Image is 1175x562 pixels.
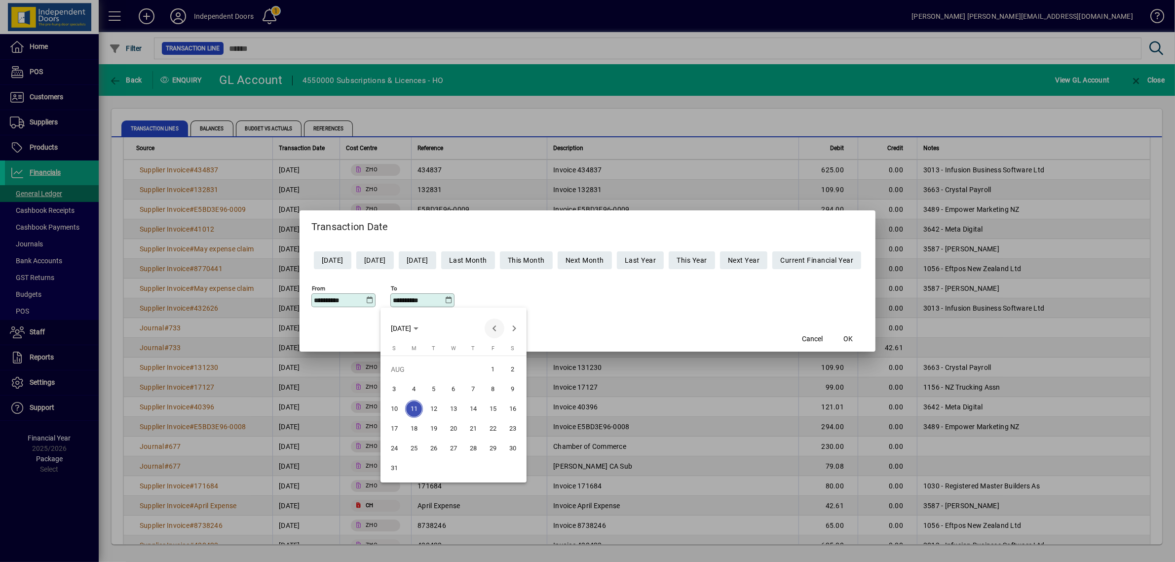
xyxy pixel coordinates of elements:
[445,440,462,457] span: 27
[425,420,443,438] span: 19
[404,419,424,439] button: Mon Aug 18 2025
[405,420,423,438] span: 18
[424,439,444,458] button: Tue Aug 26 2025
[503,360,523,379] button: Sat Aug 02 2025
[485,319,504,338] button: Previous month
[504,380,522,398] span: 9
[444,399,463,419] button: Wed Aug 13 2025
[444,379,463,399] button: Wed Aug 06 2025
[425,440,443,457] span: 26
[445,420,462,438] span: 20
[483,439,503,458] button: Fri Aug 29 2025
[405,400,423,418] span: 11
[483,399,503,419] button: Fri Aug 15 2025
[424,399,444,419] button: Tue Aug 12 2025
[504,440,522,457] span: 30
[484,380,502,398] span: 8
[404,439,424,458] button: Mon Aug 25 2025
[463,419,483,439] button: Thu Aug 21 2025
[504,400,522,418] span: 16
[483,360,503,379] button: Fri Aug 01 2025
[503,379,523,399] button: Sat Aug 09 2025
[425,380,443,398] span: 5
[511,345,514,352] span: S
[384,419,404,439] button: Sun Aug 17 2025
[404,379,424,399] button: Mon Aug 04 2025
[424,419,444,439] button: Tue Aug 19 2025
[464,400,482,418] span: 14
[425,400,443,418] span: 12
[464,380,482,398] span: 7
[503,399,523,419] button: Sat Aug 16 2025
[405,440,423,457] span: 25
[484,440,502,457] span: 29
[464,420,482,438] span: 21
[385,440,403,457] span: 24
[504,361,522,378] span: 2
[484,420,502,438] span: 22
[384,439,404,458] button: Sun Aug 24 2025
[484,361,502,378] span: 1
[412,345,417,352] span: M
[404,399,424,419] button: Mon Aug 11 2025
[451,345,456,352] span: W
[387,320,422,337] button: Choose month and year
[445,400,462,418] span: 13
[385,459,403,477] span: 31
[424,379,444,399] button: Tue Aug 05 2025
[463,439,483,458] button: Thu Aug 28 2025
[483,379,503,399] button: Fri Aug 08 2025
[384,458,404,478] button: Sun Aug 31 2025
[463,399,483,419] button: Thu Aug 14 2025
[504,420,522,438] span: 23
[471,345,475,352] span: T
[484,400,502,418] span: 15
[384,360,483,379] td: AUG
[504,319,524,338] button: Next month
[391,324,411,332] span: [DATE]
[483,419,503,439] button: Fri Aug 22 2025
[392,345,396,352] span: S
[445,380,462,398] span: 6
[492,345,494,352] span: F
[444,439,463,458] button: Wed Aug 27 2025
[463,379,483,399] button: Thu Aug 07 2025
[432,345,435,352] span: T
[503,419,523,439] button: Sat Aug 23 2025
[405,380,423,398] span: 4
[384,399,404,419] button: Sun Aug 10 2025
[384,379,404,399] button: Sun Aug 03 2025
[464,440,482,457] span: 28
[503,439,523,458] button: Sat Aug 30 2025
[385,400,403,418] span: 10
[444,419,463,439] button: Wed Aug 20 2025
[385,380,403,398] span: 3
[385,420,403,438] span: 17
